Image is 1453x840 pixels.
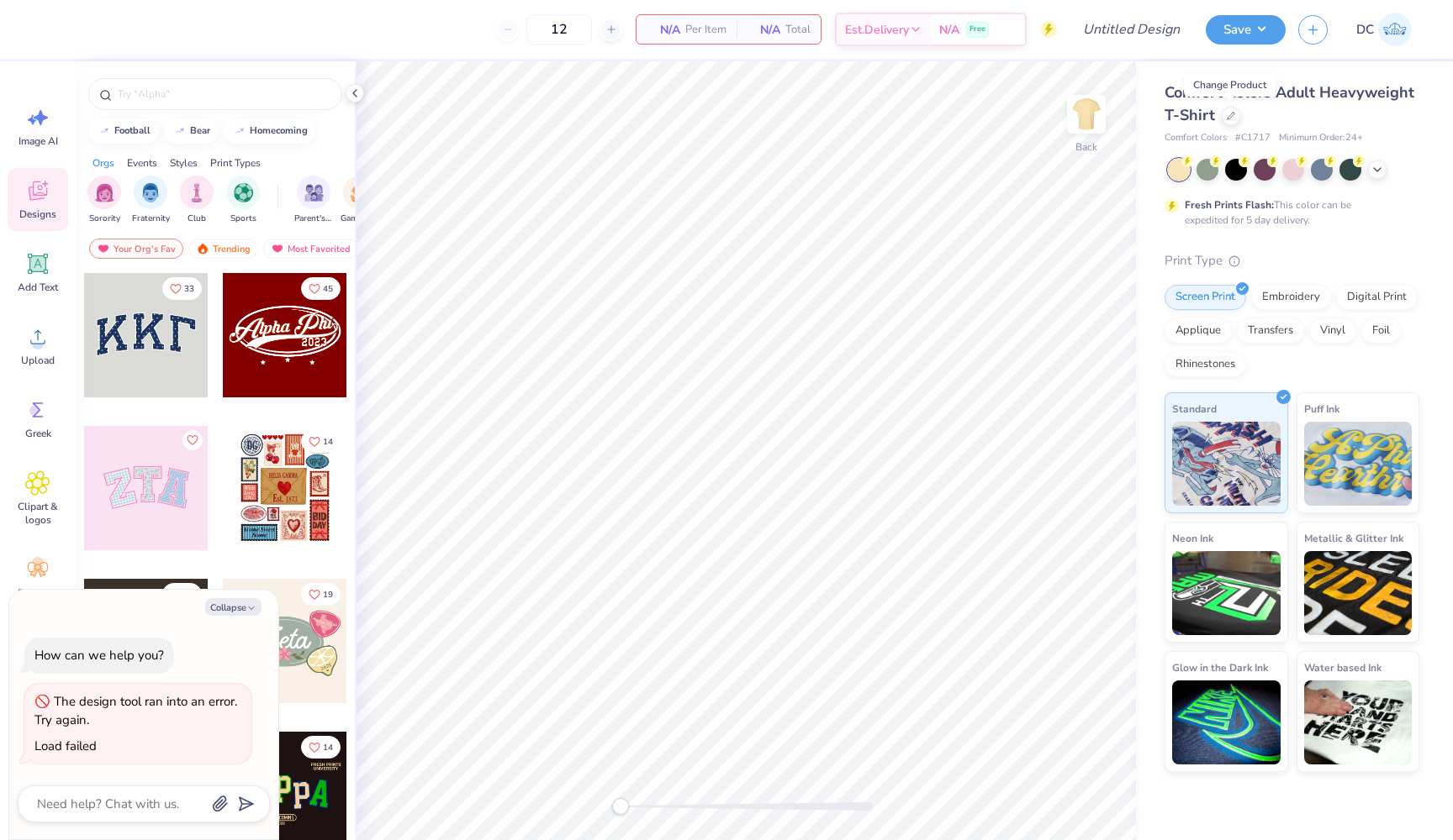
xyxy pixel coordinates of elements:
[132,176,170,225] div: filter for Fraternity
[341,176,379,225] div: filter for Game Day
[180,176,214,225] div: filter for Club
[18,134,58,148] span: Image AI
[647,21,680,39] span: N/A
[612,798,629,815] div: Accessibility label
[1172,529,1213,547] span: Neon Ink
[224,118,315,144] button: homecoming
[1165,131,1227,145] span: Comfort Colors
[1336,285,1418,310] div: Digital Print
[18,586,58,600] span: Decorate
[188,183,206,202] img: Club Image
[25,427,51,440] span: Greek
[271,243,284,255] img: most_fav.gif
[341,176,379,225] button: filter button
[1356,20,1374,39] span: DC
[226,176,260,225] div: filter for Sports
[92,155,114,171] div: Orgs
[162,583,202,606] button: Like
[1304,422,1413,506] img: Puff Ink
[114,126,151,135] div: football
[1070,97,1103,131] img: Back
[301,736,341,759] button: Like
[184,285,194,293] span: 33
[1279,131,1363,145] span: Minimum Order: 24 +
[970,24,985,35] span: Free
[294,213,333,225] span: Parent's Weekend
[1304,680,1413,764] img: Water based Ink
[351,183,370,202] img: Game Day Image
[205,598,262,616] button: Collapse
[1206,15,1286,45] button: Save
[190,126,210,135] div: bear
[1237,318,1304,344] div: Transfers
[95,183,114,202] img: Sorority Image
[1349,13,1419,46] a: DC
[1172,659,1268,676] span: Glow in the Dark Ink
[1309,318,1356,344] div: Vinyl
[170,155,198,171] div: Styles
[182,430,203,450] button: Like
[1070,13,1193,46] input: Untitled Design
[18,281,58,294] span: Add Text
[250,126,308,135] div: homecoming
[1184,73,1276,97] div: Change Product
[1304,659,1382,676] span: Water based Ink
[1361,318,1401,344] div: Foil
[97,243,110,255] img: most_fav.gif
[10,500,66,527] span: Clipart & logos
[89,213,120,225] span: Sorority
[162,277,202,300] button: Like
[341,213,379,225] span: Game Day
[1165,285,1246,310] div: Screen Print
[116,86,331,102] input: Try "Alpha"
[132,213,170,225] span: Fraternity
[1165,318,1232,344] div: Applique
[1185,198,1274,212] strong: Fresh Prints Flash:
[188,239,258,259] div: Trending
[294,176,333,225] div: filter for Parent's Weekend
[939,21,959,39] span: N/A
[526,14,592,45] input: – –
[34,738,97,754] div: Load failed
[323,743,333,752] span: 14
[230,213,256,225] span: Sports
[1304,529,1403,547] span: Metallic & Glitter Ink
[34,693,237,729] div: The design tool ran into an error. Try again.
[1165,82,1414,125] span: Comfort Colors Adult Heavyweight T-Shirt
[301,430,341,453] button: Like
[685,21,726,39] span: Per Item
[323,591,333,599] span: 19
[98,126,111,136] img: trend_line.gif
[1251,285,1331,310] div: Embroidery
[1075,139,1097,155] div: Back
[19,207,56,221] span: Designs
[180,176,214,225] button: filter button
[87,176,121,225] button: filter button
[234,183,253,202] img: Sports Image
[1172,551,1281,635] img: Neon Ink
[1304,400,1339,417] span: Puff Ink
[89,239,183,259] div: Your Org's Fav
[1172,680,1281,764] img: Glow in the Dark Ink
[226,176,260,225] button: filter button
[164,118,218,144] button: bear
[1172,400,1217,417] span: Standard
[845,21,909,39] span: Est. Delivery
[87,176,121,225] div: filter for Sorority
[294,176,333,225] button: filter button
[1304,551,1413,635] img: Metallic & Glitter Ink
[196,243,209,255] img: trending.gif
[1235,131,1271,145] span: # C1717
[132,176,170,225] button: filter button
[141,183,160,202] img: Fraternity Image
[210,155,261,171] div: Print Types
[233,126,246,136] img: trend_line.gif
[1165,251,1419,270] div: Print Type
[1172,422,1281,506] img: Standard
[301,583,341,606] button: Like
[127,155,157,171] div: Events
[173,126,187,136] img: trend_line.gif
[785,21,811,39] span: Total
[1185,197,1392,228] div: This color can be expedited for 5 day delivery.
[1378,13,1412,46] img: Devyn Cooper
